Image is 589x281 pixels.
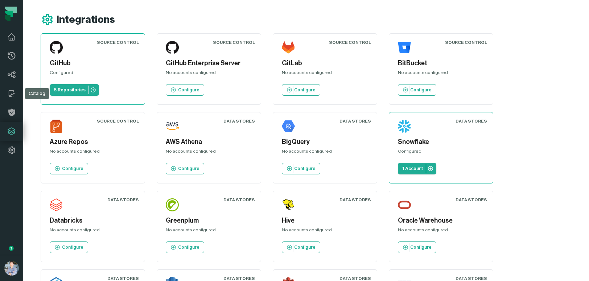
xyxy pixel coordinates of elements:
[223,197,255,203] div: Data Stores
[50,241,88,253] a: Configure
[282,137,368,147] h5: BigQuery
[50,70,136,78] div: Configured
[166,198,179,211] img: Greenplum
[50,120,63,133] img: Azure Repos
[50,163,88,174] a: Configure
[166,241,204,253] a: Configure
[398,137,484,147] h5: Snowflake
[178,244,199,250] p: Configure
[339,197,371,203] div: Data Stores
[410,244,432,250] p: Configure
[282,148,368,157] div: No accounts configured
[282,84,320,96] a: Configure
[445,40,487,45] div: Source Control
[62,166,83,172] p: Configure
[294,166,316,172] p: Configure
[166,84,204,96] a: Configure
[398,216,484,226] h5: Oracle Warehouse
[402,166,423,172] p: 1 Account
[166,137,252,147] h5: AWS Athena
[50,137,136,147] h5: Azure Repos
[398,41,411,54] img: BitBucket
[456,118,487,124] div: Data Stores
[282,70,368,78] div: No accounts configured
[456,197,487,203] div: Data Stores
[282,216,368,226] h5: Hive
[178,166,199,172] p: Configure
[166,216,252,226] h5: Greenplum
[294,244,316,250] p: Configure
[398,241,436,253] a: Configure
[398,84,436,96] a: Configure
[339,118,371,124] div: Data Stores
[50,84,99,96] a: 5 Repositories
[8,245,15,252] div: Tooltip anchor
[294,87,316,93] p: Configure
[166,70,252,78] div: No accounts configured
[97,40,139,45] div: Source Control
[50,216,136,226] h5: Databricks
[54,87,86,93] p: 5 Repositories
[213,40,255,45] div: Source Control
[166,227,252,236] div: No accounts configured
[25,88,49,99] div: Catalog
[282,163,320,174] a: Configure
[166,58,252,68] h5: GitHub Enterprise Server
[178,87,199,93] p: Configure
[398,58,484,68] h5: BitBucket
[4,261,19,276] img: avatar of Alon Nafta
[282,227,368,236] div: No accounts configured
[282,120,295,133] img: BigQuery
[282,58,368,68] h5: GitLab
[166,148,252,157] div: No accounts configured
[282,41,295,54] img: GitLab
[50,148,136,157] div: No accounts configured
[57,13,115,26] h1: Integrations
[50,41,63,54] img: GitHub
[166,41,179,54] img: GitHub Enterprise Server
[107,197,139,203] div: Data Stores
[398,227,484,236] div: No accounts configured
[166,163,204,174] a: Configure
[410,87,432,93] p: Configure
[282,198,295,211] img: Hive
[398,198,411,211] img: Oracle Warehouse
[398,163,436,174] a: 1 Account
[398,70,484,78] div: No accounts configured
[398,120,411,133] img: Snowflake
[398,148,484,157] div: Configured
[282,241,320,253] a: Configure
[50,198,63,211] img: Databricks
[62,244,83,250] p: Configure
[329,40,371,45] div: Source Control
[166,120,179,133] img: AWS Athena
[50,227,136,236] div: No accounts configured
[97,118,139,124] div: Source Control
[223,118,255,124] div: Data Stores
[50,58,136,68] h5: GitHub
